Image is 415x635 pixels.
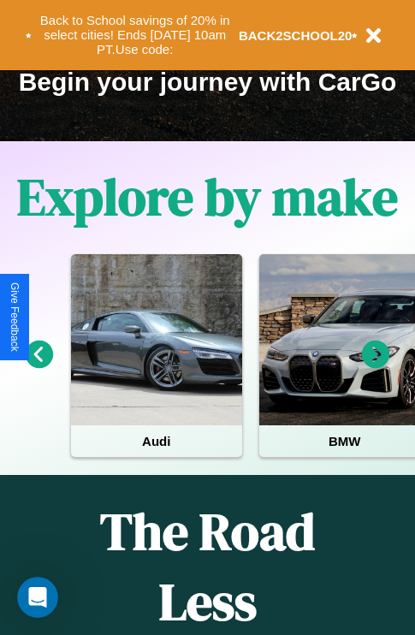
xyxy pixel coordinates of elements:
[239,28,353,43] b: BACK2SCHOOL20
[32,9,239,62] button: Back to School savings of 20% in select cities! Ends [DATE] 10am PT.Use code:
[9,282,21,352] div: Give Feedback
[17,162,398,232] h1: Explore by make
[71,425,242,457] h4: Audi
[17,577,58,618] iframe: Intercom live chat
